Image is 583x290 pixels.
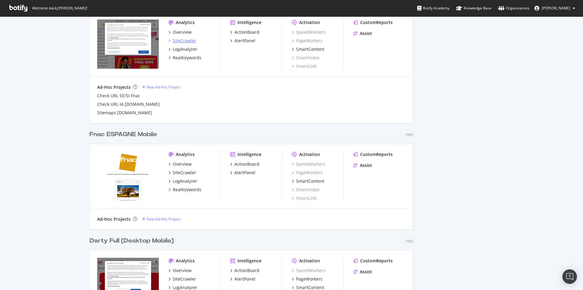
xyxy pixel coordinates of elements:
div: Ad-Hoc Projects [97,84,131,90]
div: Activation [299,258,320,264]
a: SmartIndex [292,187,319,193]
div: Assist [360,269,372,275]
div: Ad-Hoc Projects [97,216,131,222]
div: Analytics [176,19,195,26]
div: Overview [173,29,192,35]
a: SpeedWorkers [292,29,326,35]
a: SmartContent [292,46,324,52]
div: Darty Full [Desktop Mobile] [90,236,174,245]
a: ActionBoard [230,268,259,274]
div: Intelligence [237,258,261,264]
div: CustomReports [360,151,393,157]
div: Assist [360,162,372,168]
div: Intelligence [237,151,261,157]
a: PageWorkers [292,170,322,176]
img: fnac.es [97,151,159,201]
div: Botify Academy [417,5,449,11]
div: AlertPanel [234,276,255,282]
a: Fnac ESPAGNE Mobile [90,130,159,139]
a: Check URL SE/SI Fnac [97,93,140,99]
div: Intelligence [237,19,261,26]
a: LogAnalyzer [169,46,197,52]
a: SmartLink [292,195,316,201]
a: Assist [353,269,372,275]
div: SiteCrawler [173,276,196,282]
div: CustomReports [360,19,393,26]
div: SmartContent [296,46,324,52]
span: Simon Alixant [542,5,570,11]
div: AlertPanel [234,38,255,44]
div: Organizations [498,5,530,11]
a: SpeedWorkers [292,161,326,167]
div: ActionBoard [234,29,259,35]
div: CustomReports [360,258,393,264]
a: SmartLink [292,63,316,69]
span: Welcome back, [PERSON_NAME] ! [32,6,87,11]
a: ActionBoard [230,29,259,35]
a: New Ad-Hoc Project [142,85,180,90]
div: Pro [406,132,413,137]
div: RealKeywords [173,55,201,61]
a: SiteCrawler [169,38,196,44]
a: PageWorkers [292,38,322,44]
a: SmartIndex [292,55,319,61]
a: New Ad-Hoc Project [142,216,180,222]
a: SmartContent [292,178,324,184]
a: Darty Full [Desktop Mobile] [90,236,176,245]
div: SiteCrawler [173,170,196,176]
a: SiteCrawler [169,170,196,176]
a: CustomReports [353,151,393,157]
a: Assist [353,30,372,36]
div: ActionBoard [234,161,259,167]
a: Overview [169,268,192,274]
div: SiteCrawler [173,38,196,44]
div: LogAnalyzer [173,178,197,184]
a: Overview [169,161,192,167]
a: CustomReports [353,258,393,264]
a: LogAnalyzer [169,178,197,184]
div: Activation [299,151,320,157]
div: Analytics [176,151,195,157]
a: Assist [353,162,372,168]
a: Check URL IA [DOMAIN_NAME] [97,101,160,107]
a: AlertPanel [230,276,255,282]
div: New Ad-Hoc Project [147,216,180,222]
div: ActionBoard [234,268,259,274]
div: Activation [299,19,320,26]
a: ActionBoard [230,161,259,167]
div: Overview [173,161,192,167]
div: Open Intercom Messenger [562,269,577,284]
a: Sitemaps [DOMAIN_NAME] [97,110,152,116]
div: SmartContent [296,178,324,184]
a: SpeedWorkers [292,268,326,274]
a: AlertPanel [230,170,255,176]
div: PageWorkers [296,276,322,282]
img: www.fnac.com/ [97,19,159,69]
a: AlertPanel [230,38,255,44]
button: [PERSON_NAME] [530,3,580,13]
a: CustomReports [353,19,393,26]
div: AlertPanel [234,170,255,176]
div: Overview [173,268,192,274]
div: Fnac ESPAGNE Mobile [90,130,157,139]
a: Overview [169,29,192,35]
div: Knowledge Base [456,5,492,11]
div: Assist [360,30,372,36]
a: RealKeywords [169,187,201,193]
a: RealKeywords [169,55,201,61]
div: New Ad-Hoc Project [147,85,180,90]
a: PageWorkers [292,276,322,282]
a: SiteCrawler [169,276,196,282]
